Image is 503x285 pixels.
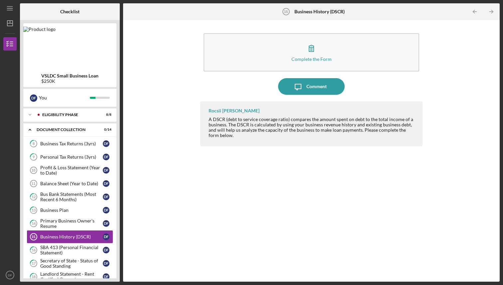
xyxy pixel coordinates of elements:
[27,190,113,204] a: 12Bus Bank Statements (Most Recent 6 Months)DF
[27,204,113,217] a: 13Business PlanDF
[103,180,109,187] div: D F
[31,182,35,186] tspan: 11
[27,217,113,230] a: 14Primary Business Owner's ResumeDF
[103,167,109,174] div: D F
[278,78,345,95] button: Comment
[40,192,103,202] div: Bus Bank Statements (Most Recent 6 Months)
[37,128,95,132] div: Document Collection
[32,248,36,252] tspan: 16
[40,245,103,255] div: SBA 413 (Personal Financial Statement)
[27,230,113,243] a: 15Business History (DSCR)DF
[40,141,103,146] div: Business Tax Returns (3yrs)
[294,9,345,14] b: Business History (DSCR)
[27,270,113,283] a: 18Landlord Statement - Rent Certified CurrentDF
[27,164,113,177] a: 10Profit & Loss Statement (Year to Date)DF
[40,181,103,186] div: Balance Sheet (Year to Date)
[30,94,37,102] div: D F
[40,271,103,282] div: Landlord Statement - Rent Certified Current
[27,137,113,150] a: 8Business Tax Returns (3yrs)DF
[32,195,36,199] tspan: 12
[103,194,109,200] div: D F
[42,113,95,117] div: Eligibility Phase
[40,154,103,160] div: Personal Tax Returns (3yrs)
[32,221,36,226] tspan: 14
[40,258,103,269] div: Secretary of State - Status of Good Standing
[33,155,35,159] tspan: 9
[103,140,109,147] div: D F
[99,128,111,132] div: 0 / 14
[32,275,36,279] tspan: 18
[33,142,35,146] tspan: 8
[103,220,109,227] div: D F
[32,261,36,266] tspan: 17
[306,78,327,95] div: Comment
[40,234,103,239] div: Business History (DSCR)
[27,177,113,190] a: 11Balance Sheet (Year to Date)DF
[99,113,111,117] div: 8 / 8
[27,243,113,257] a: 16SBA 413 (Personal Financial Statement)DF
[103,207,109,214] div: D F
[27,150,113,164] a: 9Personal Tax Returns (3yrs)DF
[204,33,419,71] button: Complete the Form
[31,168,35,172] tspan: 10
[41,78,98,84] div: $250K
[40,165,103,176] div: Profit & Loss Statement (Year to Date)
[41,73,98,78] b: VSLDC Small Business Loan
[103,233,109,240] div: D F
[284,10,288,14] tspan: 15
[32,208,36,213] tspan: 13
[39,92,90,103] div: You
[3,268,17,282] button: DF
[103,247,109,253] div: D F
[60,9,80,14] b: Checklist
[103,260,109,267] div: D F
[27,257,113,270] a: 17Secretary of State - Status of Good StandingDF
[23,27,56,32] img: Product logo
[31,235,35,239] tspan: 15
[40,218,103,229] div: Primary Business Owner's Resume
[103,154,109,160] div: D F
[209,108,259,113] div: Rocsii [PERSON_NAME]
[209,117,416,138] div: A DSCR (debt to service coverage ratio) compares the amount spent on debt to the total income of ...
[103,273,109,280] div: D F
[8,273,12,277] text: DF
[40,208,103,213] div: Business Plan
[291,57,332,62] div: Complete the Form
